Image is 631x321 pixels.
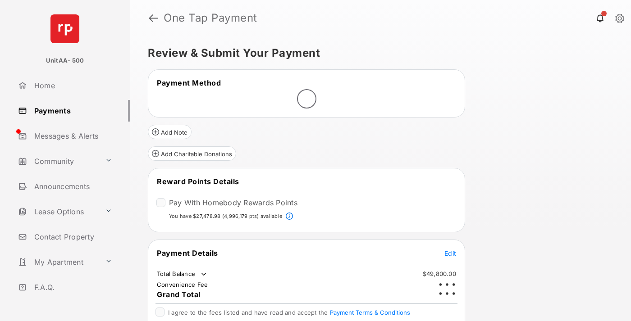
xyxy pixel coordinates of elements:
p: You have $27,478.98 (4,996,179 pts) available [169,212,282,220]
button: I agree to the fees listed and have read and accept the [330,309,410,316]
strong: One Tap Payment [164,13,257,23]
td: Convenience Fee [156,280,209,289]
p: UnitAA- 500 [46,56,84,65]
a: Lease Options [14,201,101,222]
a: Messages & Alerts [14,125,130,147]
button: Add Charitable Donations [148,146,236,161]
label: Pay With Homebody Rewards Points [169,198,297,207]
button: Edit [444,249,456,258]
td: Total Balance [156,270,208,279]
h5: Review & Submit Your Payment [148,48,606,59]
a: F.A.Q. [14,276,130,298]
a: Home [14,75,130,96]
a: Community [14,150,101,172]
span: Payment Details [157,249,218,258]
span: I agree to the fees listed and have read and accept the [168,309,410,316]
span: Reward Points Details [157,177,239,186]
a: Payments [14,100,130,122]
button: Add Note [148,125,192,139]
a: Announcements [14,176,130,197]
span: Edit [444,249,456,257]
a: My Apartment [14,251,101,273]
img: svg+xml;base64,PHN2ZyB4bWxucz0iaHR0cDovL3d3dy53My5vcmcvMjAwMC9zdmciIHdpZHRoPSI2NCIgaGVpZ2h0PSI2NC... [50,14,79,43]
span: Payment Method [157,78,221,87]
span: Grand Total [157,290,201,299]
a: Contact Property [14,226,130,248]
td: $49,800.00 [422,270,457,278]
